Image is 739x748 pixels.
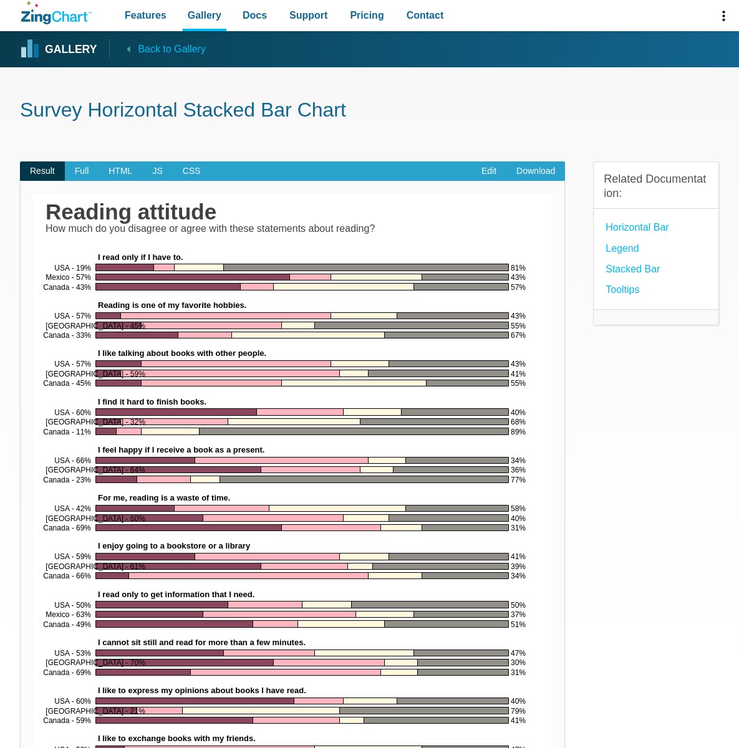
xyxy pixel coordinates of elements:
[511,562,526,571] tspan: 39%
[511,466,526,474] tspan: 36%
[511,360,526,368] tspan: 43%
[511,601,526,610] tspan: 50%
[511,572,526,580] tspan: 34%
[20,161,65,181] span: Result
[511,620,526,629] tspan: 51%
[511,668,526,677] tspan: 31%
[138,41,205,57] span: Back to Gallery
[21,1,92,24] a: ZingChart Logo. Click to return to the homepage
[407,7,444,24] span: Contact
[511,649,526,658] tspan: 47%
[173,161,211,181] span: CSS
[511,504,526,513] tspan: 58%
[99,161,142,181] span: HTML
[511,418,526,426] tspan: 68%
[511,610,526,619] tspan: 37%
[511,331,526,340] tspan: 67%
[511,524,526,532] tspan: 31%
[188,7,221,24] span: Gallery
[65,161,99,181] span: Full
[511,697,526,706] tspan: 40%
[125,7,167,24] span: Features
[350,7,384,24] span: Pricing
[511,716,526,725] tspan: 41%
[511,379,526,388] tspan: 55%
[604,172,708,201] h3: Related Documentation:
[21,40,97,59] a: Gallery
[20,97,719,125] h1: Survey Horizontal Stacked Bar Chart
[511,322,526,330] tspan: 55%
[511,264,526,272] tspan: 81%
[109,39,205,57] a: Back to Gallery
[142,161,172,181] span: JS
[511,514,526,523] tspan: 40%
[511,370,526,378] tspan: 41%
[289,7,327,24] span: Support
[511,283,526,292] tspan: 57%
[606,219,669,236] a: Horizontal Bar
[511,273,526,282] tspan: 43%
[506,161,565,181] a: Download
[606,281,639,298] a: Tooltips
[511,658,526,667] tspan: 30%
[511,552,526,561] tspan: 41%
[606,240,639,257] a: Legend
[511,408,526,417] tspan: 40%
[45,44,97,55] strong: Gallery
[243,7,267,24] span: Docs
[511,312,526,320] tspan: 43%
[511,476,526,484] tspan: 77%
[606,261,660,277] a: Stacked Bar
[511,456,526,465] tspan: 34%
[471,161,506,181] a: Edit
[511,428,526,436] tspan: 89%
[511,707,526,716] tspan: 79%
